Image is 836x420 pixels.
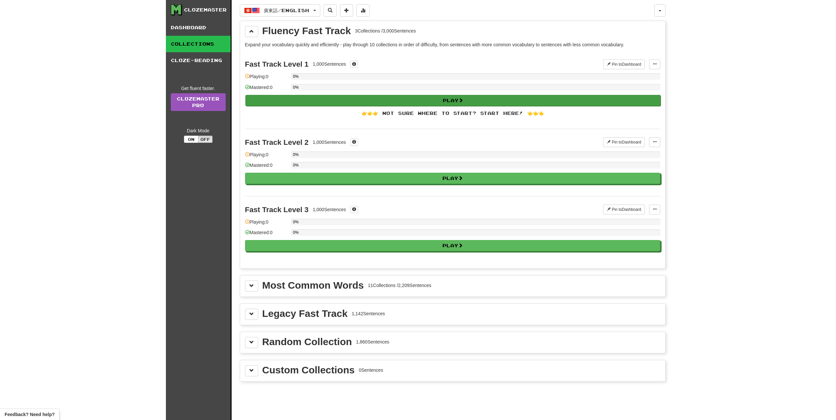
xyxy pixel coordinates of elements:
[245,60,309,68] div: Fast Track Level 1
[166,36,231,52] a: Collections
[313,139,346,145] div: 1,000 Sentences
[324,4,337,17] button: Search sentences
[262,365,355,375] div: Custom Collections
[359,367,383,373] div: 0 Sentences
[245,41,660,48] p: Expand your vocabulary quickly and efficiently - play through 10 collections in order of difficul...
[340,4,353,17] button: Add sentence to collection
[245,73,288,84] div: Playing: 0
[245,84,288,95] div: Mastered: 0
[368,282,431,289] div: 11 Collections / 2,209 Sentences
[264,8,309,13] span: 廣東話 / English
[262,309,348,319] div: Legacy Fast Track
[352,310,385,317] div: 1,142 Sentences
[171,85,226,92] div: Get fluent faster.
[356,4,370,17] button: More stats
[245,162,288,173] div: Mastered: 0
[5,411,55,418] span: Open feedback widget
[245,151,288,162] div: Playing: 0
[262,26,351,36] div: Fluency Fast Track
[603,137,645,147] button: Pin toDashboard
[603,59,645,69] button: Pin toDashboard
[603,205,645,214] button: Pin toDashboard
[198,136,213,143] button: Off
[184,136,198,143] button: On
[171,93,226,111] a: ClozemasterPro
[245,138,309,146] div: Fast Track Level 2
[245,173,660,184] button: Play
[356,339,389,345] div: 1,860 Sentences
[166,52,231,69] a: Cloze-Reading
[262,337,352,347] div: Random Collection
[245,229,288,240] div: Mastered: 0
[171,127,226,134] div: Dark Mode
[245,219,288,230] div: Playing: 0
[355,28,416,34] div: 3 Collections / 3,000 Sentences
[313,61,346,67] div: 1,000 Sentences
[313,206,346,213] div: 1,000 Sentences
[245,206,309,214] div: Fast Track Level 3
[245,240,660,251] button: Play
[262,280,364,290] div: Most Common Words
[245,95,661,106] button: Play
[245,110,660,117] div: 👉👉👉 Not sure where to start? Start here! 👈👈👈
[240,4,320,17] button: 廣東話/English
[184,7,227,13] div: Clozemaster
[166,19,231,36] a: Dashboard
